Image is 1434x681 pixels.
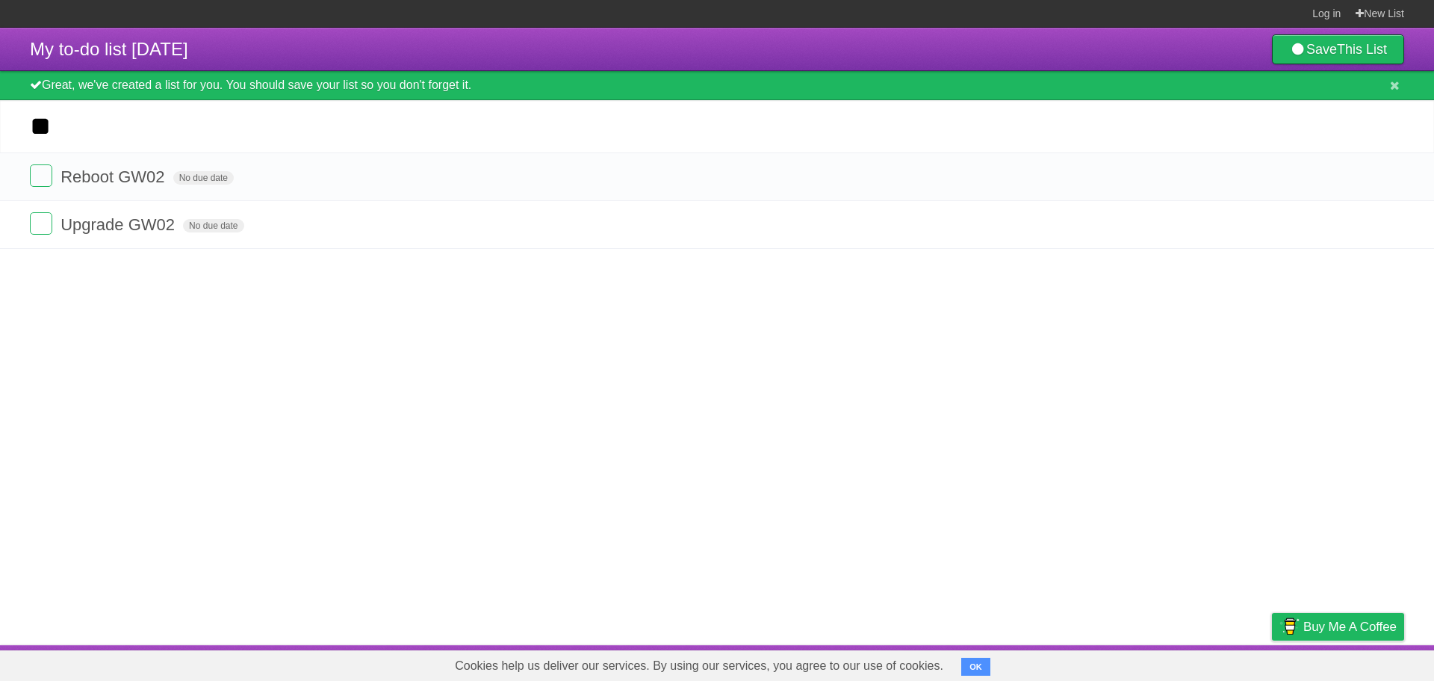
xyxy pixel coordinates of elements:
a: Terms [1202,649,1235,677]
img: Buy me a coffee [1279,614,1300,639]
span: My to-do list [DATE] [30,39,188,59]
span: No due date [173,171,234,185]
a: Suggest a feature [1310,649,1404,677]
button: OK [961,658,990,676]
a: Developers [1123,649,1183,677]
label: Done [30,212,52,235]
a: Buy me a coffee [1272,613,1404,641]
a: Privacy [1253,649,1291,677]
a: SaveThis List [1272,34,1404,64]
b: This List [1337,42,1387,57]
span: Reboot GW02 [60,167,168,186]
a: About [1073,649,1105,677]
span: Upgrade GW02 [60,215,179,234]
span: No due date [183,219,243,232]
label: Done [30,164,52,187]
span: Cookies help us deliver our services. By using our services, you agree to our use of cookies. [440,651,958,681]
span: Buy me a coffee [1303,614,1397,640]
